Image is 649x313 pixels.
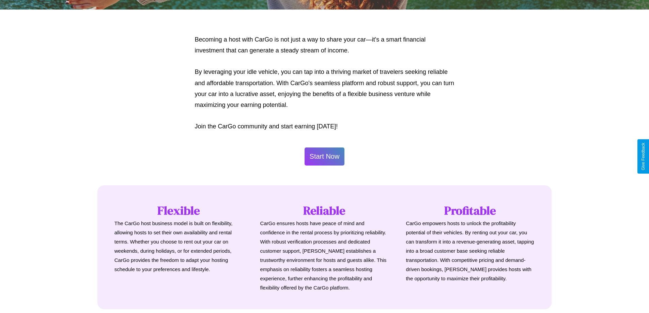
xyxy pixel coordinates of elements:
p: The CarGo host business model is built on flexibility, allowing hosts to set their own availabili... [114,219,243,274]
p: Becoming a host with CarGo is not just a way to share your car—it's a smart financial investment ... [195,34,454,56]
p: CarGo empowers hosts to unlock the profitability potential of their vehicles. By renting out your... [406,219,535,283]
p: Join the CarGo community and start earning [DATE]! [195,121,454,132]
button: Start Now [305,147,345,166]
h1: Flexible [114,202,243,219]
h1: Profitable [406,202,535,219]
div: Give Feedback [641,143,646,170]
h1: Reliable [260,202,389,219]
p: By leveraging your idle vehicle, you can tap into a thriving market of travelers seeking reliable... [195,66,454,111]
p: CarGo ensures hosts have peace of mind and confidence in the rental process by prioritizing relia... [260,219,389,292]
